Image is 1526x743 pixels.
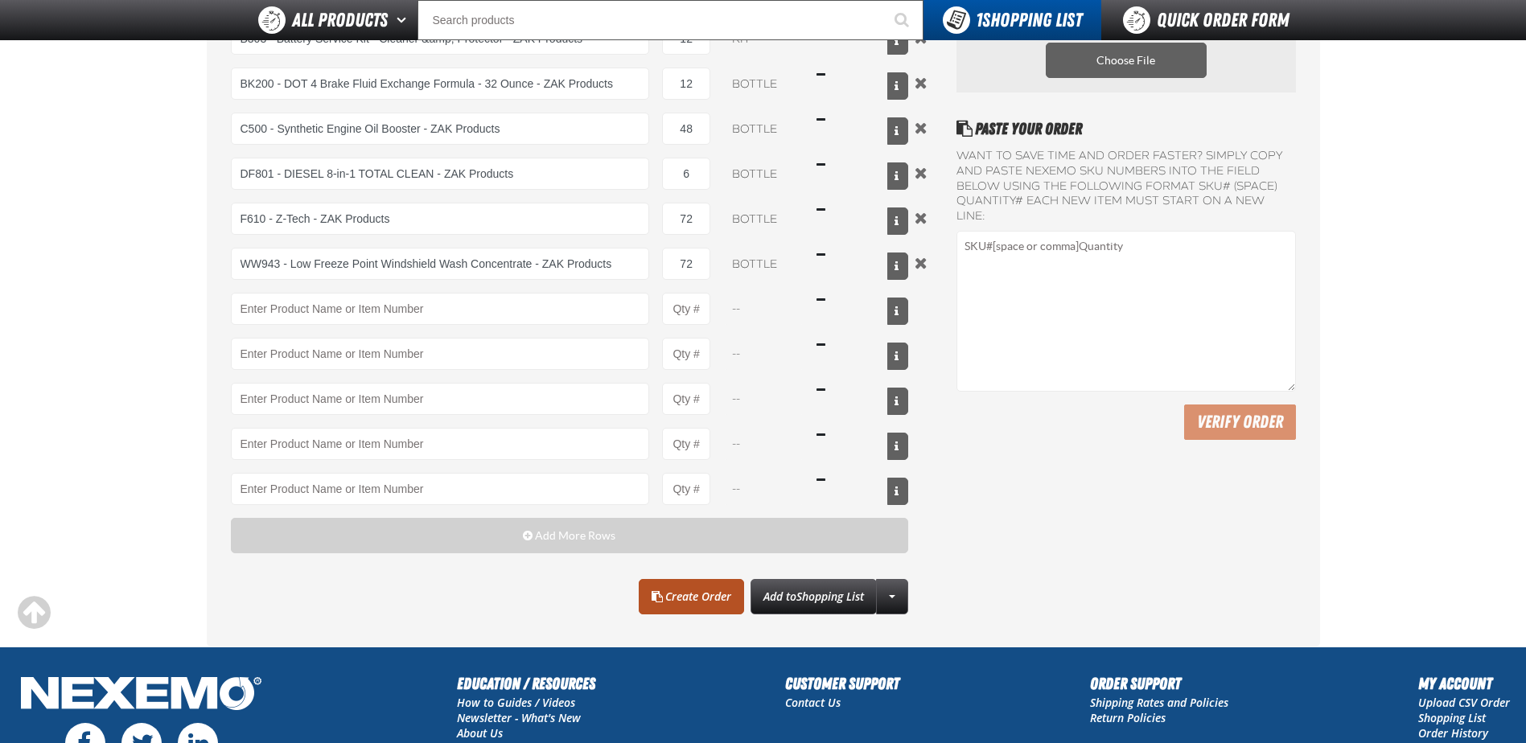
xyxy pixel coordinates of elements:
button: View All Prices [887,388,908,415]
img: Nexemo Logo [16,671,266,719]
h2: Customer Support [785,671,899,696]
: Product [231,428,650,460]
button: View All Prices [887,207,908,235]
span: Shopping List [976,9,1082,31]
span: Shopping List [796,589,864,604]
button: View All Prices [887,252,908,280]
div: Scroll to the top [16,595,51,630]
input: Product Quantity [662,248,710,280]
button: Add More Rows [231,518,909,553]
input: Product Quantity [662,203,710,235]
label: Choose CSV, XLSX or ODS file to import multiple products. Opens a popup [1046,43,1207,78]
h2: Education / Resources [457,671,595,696]
button: View All Prices [887,72,908,100]
input: Product [231,248,650,280]
button: Remove the current row [911,164,931,182]
span: All Products [292,6,388,35]
span: Add to [763,589,864,604]
h2: My Account [1418,671,1510,696]
button: View All Prices [887,343,908,370]
a: About Us [457,725,503,741]
input: Product Quantity [662,473,710,505]
a: Order History [1418,725,1488,741]
button: View All Prices [887,117,908,145]
a: Shipping Rates and Policies [1090,695,1228,710]
input: Product Quantity [662,293,710,325]
a: Contact Us [785,695,841,710]
input: Product Quantity [662,428,710,460]
button: View All Prices [887,298,908,325]
a: Upload CSV Order [1418,695,1510,710]
input: Product Quantity [662,158,710,190]
h2: Order Support [1090,671,1228,696]
a: Create Order [639,579,744,614]
button: View All Prices [887,162,908,190]
input: Product [231,203,650,235]
: Product [231,383,650,415]
h2: Paste Your Order [956,117,1295,141]
a: Newsletter - What's New [457,710,581,725]
input: Product Quantity [662,68,710,100]
: Product [231,338,650,370]
button: View All Prices [887,433,908,460]
button: Remove the current row [911,74,931,92]
select: Unit [723,248,804,280]
button: Remove the current row [911,254,931,272]
select: Unit [723,203,804,235]
select: Unit [723,113,804,145]
input: Product [231,158,650,190]
strong: 1 [976,9,982,31]
select: Unit [723,68,804,100]
span: Add More Rows [535,529,615,542]
label: Want to save time and order faster? Simply copy and paste NEXEMO SKU numbers into the field below... [956,149,1295,224]
button: Add toShopping List [751,579,877,614]
: Product [231,473,650,505]
button: View All Prices [887,27,908,55]
a: More Actions [876,579,908,614]
input: Product [231,68,650,100]
a: Return Policies [1090,710,1166,725]
button: Remove the current row [911,119,931,137]
button: Remove the current row [911,209,931,227]
input: Product [231,113,650,145]
input: Product Quantity [662,338,710,370]
a: Shopping List [1418,710,1486,725]
input: Product Quantity [662,113,710,145]
a: How to Guides / Videos [457,695,575,710]
: Product [231,293,650,325]
input: Product Quantity [662,383,710,415]
button: View All Prices [887,478,908,505]
select: Unit [723,158,804,190]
